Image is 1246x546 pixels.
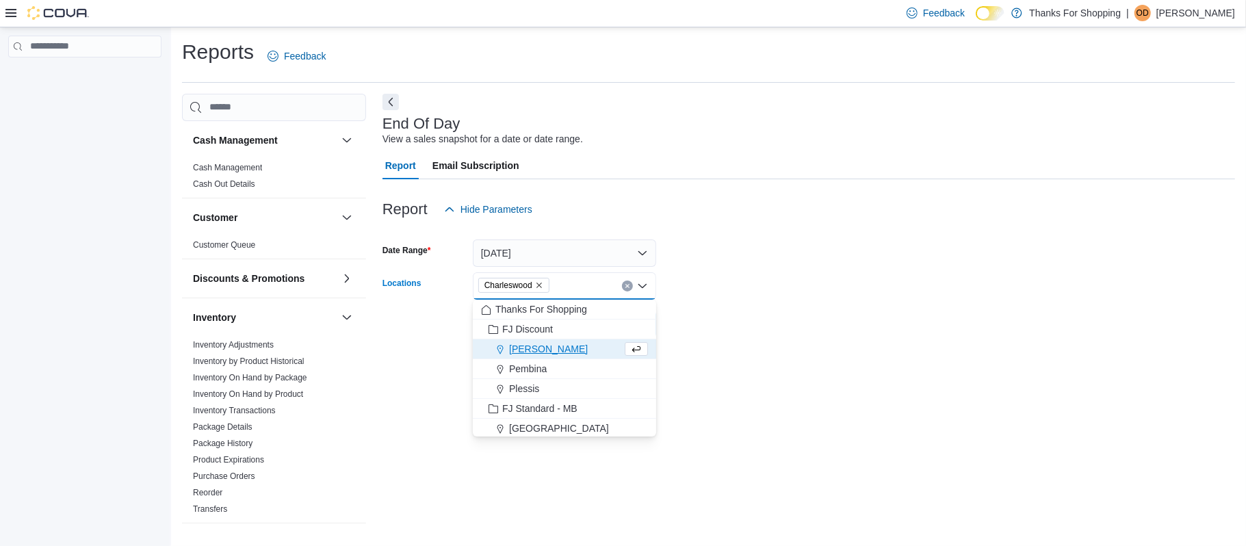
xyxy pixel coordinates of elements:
span: Thanks For Shopping [495,302,587,316]
span: Inventory On Hand by Package [193,372,307,383]
button: Plessis [473,379,656,399]
span: Email Subscription [432,152,519,179]
button: FJ Discount [473,320,656,339]
span: Inventory On Hand by Product [193,389,303,400]
a: Cash Out Details [193,179,255,189]
p: | [1126,5,1129,21]
span: Plessis [509,382,539,395]
span: Charleswood [484,278,532,292]
button: Remove Charleswood from selection in this group [535,281,543,289]
span: OD [1137,5,1149,21]
button: [DATE] [473,239,656,267]
label: Locations [382,278,421,289]
a: Product Expirations [193,455,264,465]
h3: Report [382,201,428,218]
a: Inventory On Hand by Package [193,373,307,382]
span: Cash Management [193,162,262,173]
button: Hide Parameters [439,196,538,223]
button: [PERSON_NAME] [473,339,656,359]
h3: Inventory [193,311,236,324]
div: O Dixon [1134,5,1151,21]
p: [PERSON_NAME] [1156,5,1235,21]
span: Inventory Adjustments [193,339,274,350]
div: View a sales snapshot for a date or date range. [382,132,583,146]
button: Next [382,94,399,110]
a: Inventory by Product Historical [193,356,304,366]
a: Package Details [193,422,252,432]
span: Package Details [193,421,252,432]
button: [GEOGRAPHIC_DATA] [473,419,656,439]
a: Inventory Transactions [193,406,276,415]
span: Pembina [509,362,547,376]
a: Cash Management [193,163,262,172]
span: Charleswood [478,278,549,293]
a: Reorder [193,488,222,497]
span: Reorder [193,487,222,498]
span: Product Expirations [193,454,264,465]
div: Cash Management [182,159,366,198]
span: Transfers [193,504,227,515]
button: Thanks For Shopping [473,300,656,320]
span: Package History [193,438,252,449]
label: Date Range [382,245,431,256]
h3: Customer [193,211,237,224]
button: Close list of options [637,281,648,291]
button: FJ Standard - MB [473,399,656,419]
div: Inventory [182,337,366,523]
span: Feedback [284,49,326,63]
button: Pembina [473,359,656,379]
span: Inventory Transactions [193,405,276,416]
span: [PERSON_NAME] [509,342,588,356]
a: Inventory On Hand by Product [193,389,303,399]
button: Inventory [193,311,336,324]
span: Hide Parameters [460,203,532,216]
h3: Discounts & Promotions [193,272,304,285]
input: Dark Mode [976,6,1004,21]
button: Discounts & Promotions [339,270,355,287]
a: Inventory Adjustments [193,340,274,350]
span: Inventory by Product Historical [193,356,304,367]
a: Purchase Orders [193,471,255,481]
button: Cash Management [193,133,336,147]
h1: Reports [182,38,254,66]
span: Report [385,152,416,179]
span: Feedback [923,6,965,20]
button: Customer [339,209,355,226]
img: Cova [27,6,89,20]
h3: Cash Management [193,133,278,147]
button: Inventory [339,309,355,326]
span: FJ Standard - MB [502,402,577,415]
a: Feedback [262,42,331,70]
span: Purchase Orders [193,471,255,482]
span: Cash Out Details [193,179,255,190]
a: Package History [193,439,252,448]
button: Discounts & Promotions [193,272,336,285]
span: FJ Discount [502,322,553,336]
button: Customer [193,211,336,224]
span: [GEOGRAPHIC_DATA] [509,421,609,435]
h3: End Of Day [382,116,460,132]
div: Customer [182,237,366,259]
nav: Complex example [8,60,161,93]
a: Customer Queue [193,240,255,250]
a: Transfers [193,504,227,514]
button: Clear input [622,281,633,291]
p: Thanks For Shopping [1029,5,1121,21]
button: Cash Management [339,132,355,148]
